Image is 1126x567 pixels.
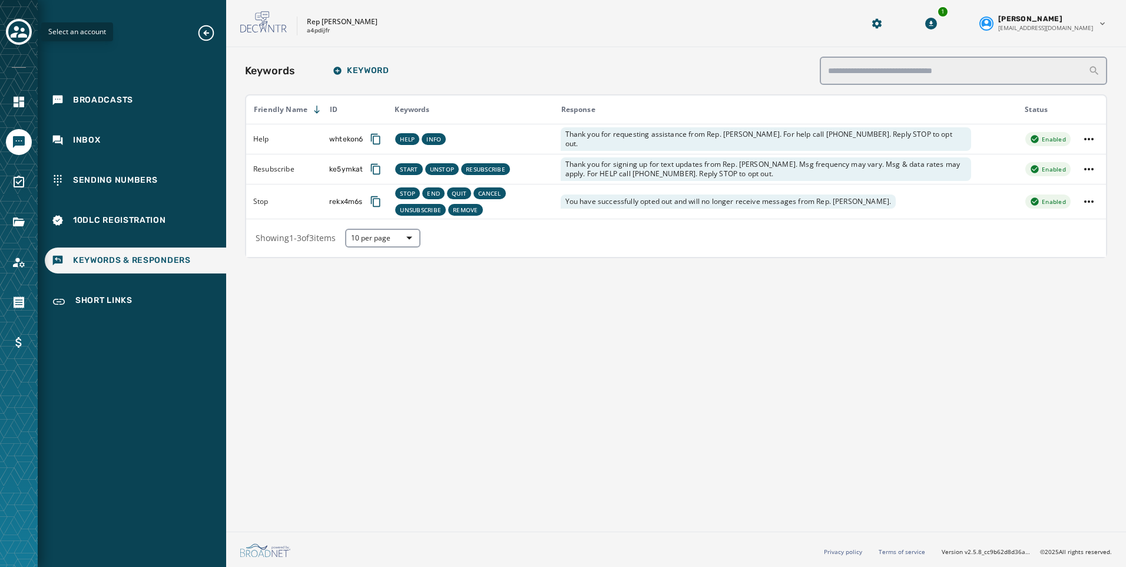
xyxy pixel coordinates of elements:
[351,233,415,243] span: 10 per page
[45,127,226,153] a: Navigate to Inbox
[73,134,101,146] span: Inbox
[425,163,459,175] div: UNSTOP
[45,207,226,233] a: Navigate to 10DLC Registration
[975,9,1112,37] button: User settings
[561,157,971,181] div: Thank you for signing up for text updates from Rep. [PERSON_NAME]. Msg frequency may vary. Msg & ...
[307,27,330,35] p: a4pdijfr
[246,124,322,154] td: Help
[1040,548,1112,556] span: © 2025 All rights reserved.
[1025,132,1071,146] div: Enabled
[6,209,32,235] a: Navigate to Files
[329,134,363,144] span: whtekon6
[561,127,971,151] div: Thank you for requesting assistance from Rep. [PERSON_NAME]. For help call [PHONE_NUMBER]. Reply ...
[965,548,1031,556] span: v2.5.8_cc9b62d8d36ac40d66e6ee4009d0e0f304571100
[1018,105,1072,114] div: Status
[345,229,420,248] button: 10 per page
[45,248,226,273] a: Navigate to Keywords & Responders
[6,249,32,275] a: Navigate to Account
[45,87,226,113] a: Navigate to Broadcasts
[554,105,1017,114] div: Response
[333,66,389,75] span: Keyword
[6,89,32,115] a: Navigate to Home
[920,13,942,34] button: Download Menu
[461,163,510,175] div: RESUBSCRIBE
[246,154,322,184] td: Resubscribe
[256,232,336,243] span: Showing 1 - 3 of 3 items
[448,204,483,216] div: REMOVE
[395,204,446,216] div: UNSUBSCRIBE
[197,24,225,42] button: Expand sub nav menu
[6,289,32,315] a: Navigate to Orders
[365,128,386,150] button: Copy text to clipboard
[6,329,32,355] a: Navigate to Billing
[73,94,133,106] span: Broadcasts
[473,187,506,199] div: CANCEL
[942,548,1031,556] span: Version
[866,13,887,34] button: Manage global settings
[73,215,166,226] span: 10DLC Registration
[75,295,133,309] span: Short Links
[323,105,386,114] div: ID
[45,167,226,193] a: Navigate to Sending Numbers
[422,133,446,145] div: INFO
[422,187,445,199] div: END
[447,187,471,199] div: QUIT
[73,255,191,266] span: Keywords & Responders
[1025,195,1071,209] div: Enabled
[6,19,32,45] button: Toggle account select drawer
[561,195,896,209] div: You have successfully opted out and will no longer receive messages from Rep. [PERSON_NAME].
[388,105,552,114] div: Keywords
[937,6,949,18] div: 1
[323,59,399,83] button: Keyword
[824,548,862,556] a: Privacy policy
[6,129,32,155] a: Navigate to Messaging
[879,548,925,556] a: Terms of service
[329,197,362,206] span: rekx4m6s
[365,191,386,212] button: Copy text to clipboard
[395,163,422,175] div: START
[6,169,32,195] a: Navigate to Surveys
[395,187,420,199] div: STOP
[1025,162,1071,176] div: Enabled
[48,27,106,37] span: Select an account
[73,174,158,186] span: Sending Numbers
[254,105,307,114] span: Friendly Name
[365,159,386,180] button: Copy text to clipboard
[998,24,1093,32] span: [EMAIL_ADDRESS][DOMAIN_NAME]
[395,133,419,145] div: HELP
[329,164,363,174] span: ke5ymkat
[998,14,1062,24] span: [PERSON_NAME]
[245,62,295,79] h2: Keywords
[45,288,226,316] a: Navigate to Short Links
[246,184,322,219] td: Stop
[307,17,377,27] p: Rep [PERSON_NAME]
